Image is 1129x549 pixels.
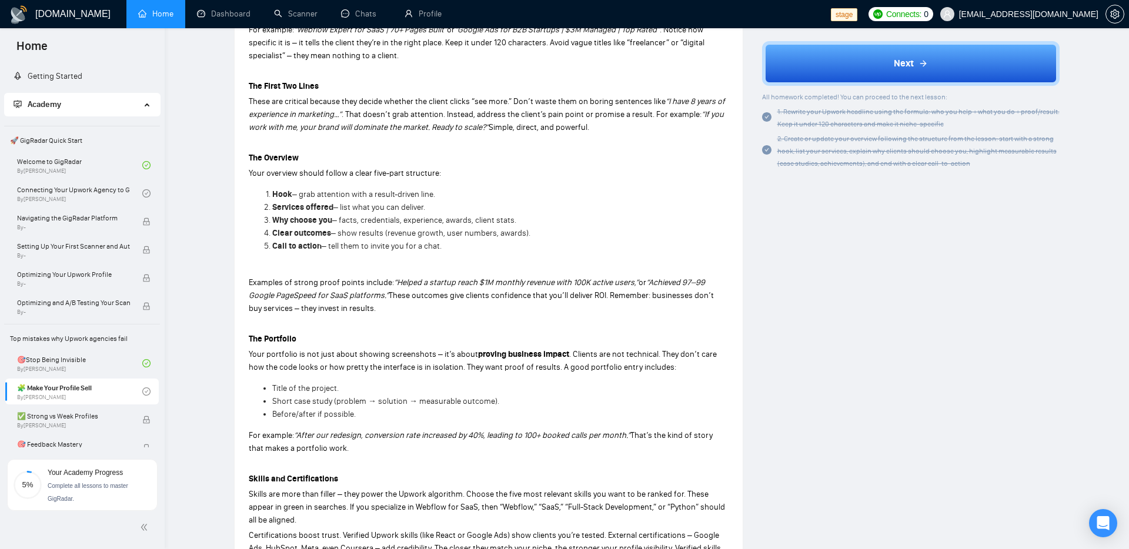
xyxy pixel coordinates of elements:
[48,483,128,502] span: Complete all lessons to master GigRadar.
[249,96,666,106] span: These are critical because they decide whether the client clicks “see more.” Don’t waste them on ...
[197,9,250,19] a: dashboardDashboard
[272,215,332,225] strong: Why choose you
[342,109,702,119] span: . That doesn’t grab attention. Instead, address the client’s pain point or promise a result. For ...
[17,269,130,280] span: Optimizing Your Upwork Profile
[272,228,331,238] strong: Clear outcomes
[1089,509,1117,537] div: Open Intercom Messenger
[333,202,425,212] span: – list what you can deliver.
[341,9,381,19] a: messageChats
[777,108,1060,128] span: 1. Rewrite your Upwork headline using the formula: who you help + what you do + proof/result. Kee...
[17,280,130,287] span: By -
[17,350,142,376] a: 🎯Stop Being InvisibleBy[PERSON_NAME]
[639,277,646,287] span: or
[7,38,57,62] span: Home
[142,302,151,310] span: lock
[17,152,142,178] a: Welcome to GigRadarBy[PERSON_NAME]
[831,8,857,21] span: stage
[249,81,319,91] strong: The First Two Lines
[249,430,713,453] span: That’s the kind of story that makes a portfolio work.
[142,444,151,452] span: lock
[48,468,123,477] span: Your Academy Progress
[249,349,478,359] span: Your portfolio is not just about showing screenshots – it’s about
[762,93,947,101] span: All homework completed! You can proceed to the next lesson:
[249,25,704,61] span: . Notice how specific it is – it tells the client they’re in the right place. Keep it under 120 c...
[17,240,130,252] span: Setting Up Your First Scanner and Auto-Bidder
[886,8,921,21] span: Connects:
[1106,9,1124,19] span: setting
[142,274,151,282] span: lock
[272,409,356,419] span: Before/after if possible.
[332,215,516,225] span: – facts, credentials, experience, awards, client stats.
[489,122,589,132] span: Simple, direct, and powerful.
[943,10,951,18] span: user
[272,241,322,251] strong: Call to action
[17,379,142,404] a: 🧩 Make Your Profile SellBy[PERSON_NAME]
[272,383,339,393] span: Title of the project.
[142,217,151,226] span: lock
[455,25,660,35] em: “Google Ads for B2B Startups | $3M Managed | Top Rated”
[249,349,717,372] span: . Clients are not technical. They don’t care how the code looks or how pretty the interface is in...
[14,71,82,81] a: rocketGetting Started
[331,228,530,238] span: – show results (revenue growth, user numbers, awards).
[249,168,441,178] span: Your overview should follow a clear five-part structure:
[142,161,151,169] span: check-circle
[1105,9,1124,19] a: setting
[142,359,151,367] span: check-circle
[14,481,42,488] span: 5%
[762,112,771,122] span: check-circle
[249,474,338,484] strong: Skills and Certifications
[9,5,28,24] img: logo
[249,430,294,440] span: For example:
[1105,5,1124,24] button: setting
[894,56,914,71] span: Next
[292,189,435,199] span: – grab attention with a result-driven line.
[14,100,22,108] span: fund-projection-screen
[294,430,630,440] em: “After our redesign, conversion rate increased by 40%, leading to 100+ booked calls per month.”
[17,212,130,224] span: Navigating the GigRadar Platform
[274,9,318,19] a: searchScanner
[140,521,152,533] span: double-left
[142,246,151,254] span: lock
[142,189,151,197] span: check-circle
[28,99,61,109] span: Academy
[249,25,294,35] span: For example:
[405,9,442,19] a: userProfile
[17,438,130,450] span: 🎯 Feedback Mastery
[272,189,292,199] strong: Hook
[249,277,705,300] em: “Achieved 97–99 Google PageSpeed for SaaS platforms.”
[249,153,299,163] strong: The Overview
[249,96,725,119] em: “I have 8 years of experience in marketing…”
[4,65,160,88] li: Getting Started
[272,396,499,406] span: Short case study (problem → solution → measurable outcome).
[17,224,130,231] span: By -
[394,277,639,287] em: “Helped a startup reach $1M monthly revenue with 100K active users,”
[249,290,714,313] span: These outcomes give clients confidence that you’ll deliver ROI. Remember: businesses don’t buy se...
[777,135,1057,168] span: 2. Create or update your overview following the structure from the lesson: start with a strong ho...
[322,241,442,251] span: – tell them to invite you for a chat.
[272,202,333,212] strong: Services offered
[17,410,130,422] span: ✅ Strong vs Weak Profiles
[249,109,724,132] em: “If you work with me, your brand will dominate the market. Ready to scale?”
[924,8,928,21] span: 0
[762,41,1060,86] button: Next
[17,180,142,206] a: Connecting Your Upwork Agency to GigRadarBy[PERSON_NAME]
[249,334,296,344] strong: The Portfolio
[138,9,173,19] a: homeHome
[5,129,159,152] span: 🚀 GigRadar Quick Start
[17,297,130,309] span: Optimizing and A/B Testing Your Scanner for Better Results
[17,252,130,259] span: By -
[142,387,151,396] span: check-circle
[142,416,151,424] span: lock
[478,349,569,359] strong: proving business impact
[14,99,61,109] span: Academy
[17,422,130,429] span: By [PERSON_NAME]
[5,327,159,350] span: Top mistakes why Upwork agencies fail
[294,25,447,35] em: “Webflow Expert for SaaS | 70+ Pages Built”
[17,309,130,316] span: By -
[762,145,771,155] span: check-circle
[249,277,394,287] span: Examples of strong proof points include:
[249,489,725,525] span: Skills are more than filler – they power the Upwork algorithm. Choose the five most relevant skil...
[447,25,455,35] span: or
[873,9,883,19] img: upwork-logo.png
